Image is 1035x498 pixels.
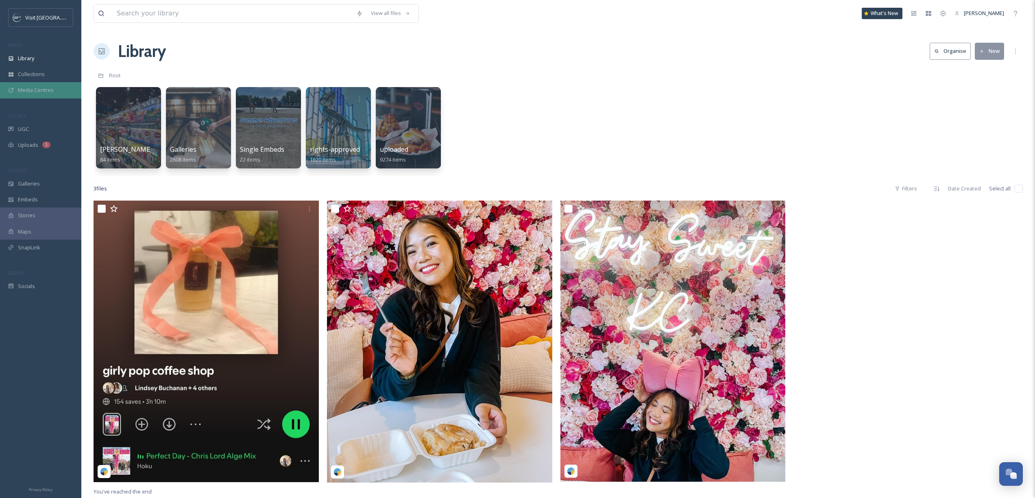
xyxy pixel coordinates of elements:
span: Socials [18,282,35,290]
a: uploaded9274 items [380,146,408,163]
img: maryannekp-18017757593709407.jpeg [560,201,786,482]
img: maryannekp-18100048687522414.jpeg [94,201,319,482]
div: Filters [891,181,921,197]
span: SOCIALS [8,270,24,276]
span: Media Centres [18,86,54,94]
img: snapsea-logo.png [100,467,108,476]
span: Visit [GEOGRAPHIC_DATA] [25,13,88,21]
img: c3es6xdrejuflcaqpovn.png [13,13,21,22]
a: Root [109,70,121,80]
span: 9274 items [380,156,406,163]
span: [PERSON_NAME] [964,9,1004,17]
span: uploaded [380,145,408,154]
div: 1 [42,142,50,148]
div: Date Created [944,181,985,197]
a: [PERSON_NAME] Sponsored Trip84 items [100,146,202,163]
span: COLLECT [8,113,26,119]
a: Organise [930,43,975,59]
input: Search your library [113,4,352,22]
span: Collections [18,70,45,78]
span: You've reached the end [94,488,152,495]
button: Organise [930,43,971,59]
span: 84 items [100,156,120,163]
a: View all files [367,5,414,21]
img: snapsea-logo.png [567,467,575,475]
a: What's New [862,8,902,19]
span: Maps [18,228,31,236]
span: Privacy Policy [29,487,52,492]
span: Uploads [18,141,38,149]
span: SnapLink [18,244,40,251]
span: Stories [18,212,35,219]
span: Single Embeds [240,145,284,154]
span: 22 items [240,156,260,163]
span: Embeds [18,196,38,203]
a: rights-approved1620 items [310,146,360,163]
span: Galleries [18,180,40,188]
span: 2608 items [170,156,196,163]
a: Privacy Policy [29,484,52,494]
span: 1620 items [310,156,336,163]
a: [PERSON_NAME] [950,5,1008,21]
button: Open Chat [999,462,1023,486]
span: rights-approved [310,145,360,154]
button: New [975,43,1004,59]
a: Galleries2608 items [170,146,196,163]
span: [PERSON_NAME] Sponsored Trip [100,145,202,154]
a: Single Embeds22 items [240,146,284,163]
span: Select all [989,185,1011,192]
span: WIDGETS [8,167,27,173]
img: maryannekp-18038599079257257.jpeg [327,201,552,483]
span: Library [18,55,34,62]
span: 3 file s [94,185,107,192]
a: Library [118,39,166,63]
span: UGC [18,125,29,133]
img: snapsea-logo.png [333,468,342,476]
span: Galleries [170,145,196,154]
span: MEDIA [8,42,22,48]
span: Root [109,72,121,79]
